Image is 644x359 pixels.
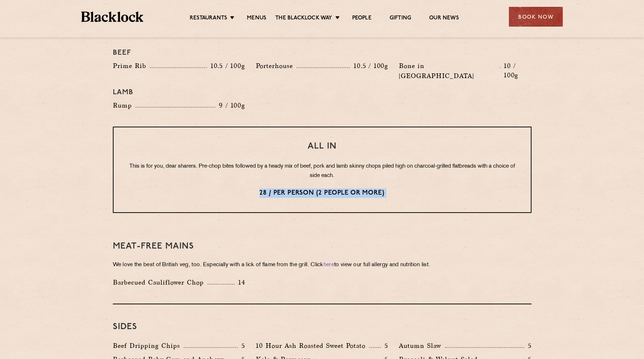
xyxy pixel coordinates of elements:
a: Restaurants [190,15,227,23]
h4: Beef [113,49,532,57]
p: 28 / per person (2 people or more) [128,188,516,198]
a: The Blacklock Way [275,15,332,23]
a: Our News [429,15,459,23]
p: 5 [238,341,245,350]
p: 9 / 100g [215,101,245,110]
p: Beef Dripping Chips [113,341,184,351]
p: Bone in [GEOGRAPHIC_DATA] [399,61,500,81]
p: 10.5 / 100g [207,61,245,71]
a: here [323,262,334,268]
p: 10.5 / 100g [350,61,388,71]
p: Barbecued Cauliflower Chop [113,277,207,287]
h3: Sides [113,322,532,332]
p: We love the best of British veg, too. Especially with a lick of flame from the grill. Click to vi... [113,260,532,270]
p: 10 Hour Ash Roasted Sweet Potato [256,341,369,351]
p: Prime Rib [113,61,150,71]
p: Rump [113,100,135,110]
h3: All In [128,142,516,151]
a: Menus [247,15,266,23]
h4: Lamb [113,88,532,97]
p: 5 [524,341,532,350]
a: People [352,15,372,23]
p: 14 [235,278,245,287]
p: Porterhouse [256,61,296,71]
p: 5 [381,341,388,350]
p: Autumn Slaw [399,341,445,351]
p: 10 / 100g [500,61,532,80]
p: This is for you, dear sharers. Pre-chop bites followed by a heady mix of beef, pork and lamb skin... [128,162,516,181]
a: Gifting [390,15,411,23]
div: Book Now [509,7,563,27]
img: BL_Textured_Logo-footer-cropped.svg [81,12,143,22]
h3: Meat-Free mains [113,242,532,251]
